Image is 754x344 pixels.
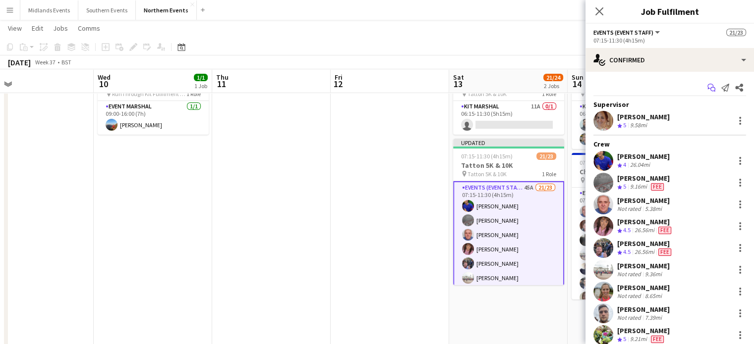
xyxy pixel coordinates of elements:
[617,270,643,278] div: Not rated
[542,170,556,178] span: 1 Role
[20,0,78,20] button: Midlands Events
[617,174,670,183] div: [PERSON_NAME]
[467,90,507,98] span: Tatton 5K & 10K
[617,152,670,161] div: [PERSON_NAME]
[335,73,343,82] span: Fri
[572,101,683,149] app-card-role: Kit Marshal2/206:30-12:00 (5h30m)[PERSON_NAME][PERSON_NAME]
[643,314,664,321] div: 7.39mi
[651,183,664,191] span: Fee
[453,57,564,135] app-job-card: 06:15-11:30 (5h15m)0/1RT Kit Assistant - [PERSON_NAME] 5K & 10K Tatton 5K & 10K1 RoleKit Marshal1...
[570,78,583,90] span: 14
[617,261,670,270] div: [PERSON_NAME]
[216,73,229,82] span: Thu
[453,139,564,147] div: Updated
[649,183,666,191] div: Crew has different fees then in role
[643,292,664,299] div: 8.65mi
[32,24,43,33] span: Edit
[726,29,746,36] span: 21/23
[453,139,564,285] app-job-card: Updated07:15-11:30 (4h15m)21/23Tatton 5K & 10K Tatton 5K & 10K1 RoleEvents (Event Staff)45A21/230...
[98,101,209,135] app-card-role: Event Marshal1/109:00-16:00 (7h)[PERSON_NAME]
[542,90,556,98] span: 1 Role
[628,121,649,130] div: 9.58mi
[623,183,626,190] span: 5
[617,239,673,248] div: [PERSON_NAME]
[617,326,670,335] div: [PERSON_NAME]
[593,37,746,44] div: 07:15-11:30 (4h15m)
[4,22,26,35] a: View
[112,90,186,98] span: RunThrough Kit Fulfilment Assistant
[8,57,31,67] div: [DATE]
[543,74,563,81] span: 21/24
[33,58,58,66] span: Week 37
[186,90,201,98] span: 1 Role
[585,100,754,109] div: Supervisor
[215,78,229,90] span: 11
[651,336,664,343] span: Fee
[53,24,68,33] span: Jobs
[572,73,583,82] span: Sun
[28,22,47,35] a: Edit
[96,78,111,90] span: 10
[536,152,556,160] span: 21/23
[585,48,754,72] div: Confirmed
[617,205,643,212] div: Not rated
[593,29,661,36] button: Events (Event Staff)
[617,196,670,205] div: [PERSON_NAME]
[467,170,507,178] span: Tatton 5K & 10K
[617,314,643,321] div: Not rated
[623,121,626,129] span: 5
[453,161,564,170] h3: Tatton 5K & 10K
[49,22,72,35] a: Jobs
[617,283,670,292] div: [PERSON_NAME]
[461,152,513,160] span: 07:15-11:30 (4h15m)
[633,226,656,235] div: 26.56mi
[194,74,208,81] span: 1/1
[452,78,464,90] span: 13
[8,24,22,33] span: View
[572,57,683,149] app-job-card: 06:30-12:00 (5h30m)2/2RT Kit Assistant - Cheshire Half Marathon Cheshire Half Marathon1 RoleKit M...
[658,227,671,234] span: Fee
[633,248,656,256] div: 26.56mi
[617,217,673,226] div: [PERSON_NAME]
[74,22,104,35] a: Comms
[656,248,673,256] div: Crew has different fees then in role
[656,226,673,235] div: Crew has different fees then in role
[136,0,197,20] button: Northern Events
[658,248,671,256] span: Fee
[585,5,754,18] h3: Job Fulfilment
[628,161,652,169] div: 26.04mi
[572,153,683,299] app-job-card: 07:30-12:00 (4h30m)56/60Cheshire Half Marathon Cheshire Half Marathon1 RoleEvent Staff 202543A56/...
[544,82,563,90] div: 2 Jobs
[593,29,653,36] span: Events (Event Staff)
[628,335,649,344] div: 9.21mi
[78,24,100,33] span: Comms
[61,58,71,66] div: BST
[453,101,564,135] app-card-role: Kit Marshal11A0/106:15-11:30 (5h15m)
[585,140,754,148] div: Crew
[649,335,666,344] div: Crew has different fees then in role
[643,205,664,212] div: 5.38mi
[333,78,343,90] span: 12
[628,183,649,191] div: 9.16mi
[623,161,626,168] span: 4
[453,73,464,82] span: Sat
[617,292,643,299] div: Not rated
[617,305,670,314] div: [PERSON_NAME]
[98,73,111,82] span: Wed
[78,0,136,20] button: Southern Events
[194,82,207,90] div: 1 Job
[617,112,670,121] div: [PERSON_NAME]
[572,167,683,176] h3: Cheshire Half Marathon
[580,159,631,166] span: 07:30-12:00 (4h30m)
[623,335,626,343] span: 5
[623,226,631,234] span: 4.5
[98,57,209,135] app-job-card: 09:00-16:00 (7h)1/1RunThrough Kit Fulfilment Assistant RunThrough Kit Fulfilment Assistant1 RoleE...
[623,248,631,255] span: 4.5
[643,270,664,278] div: 9.36mi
